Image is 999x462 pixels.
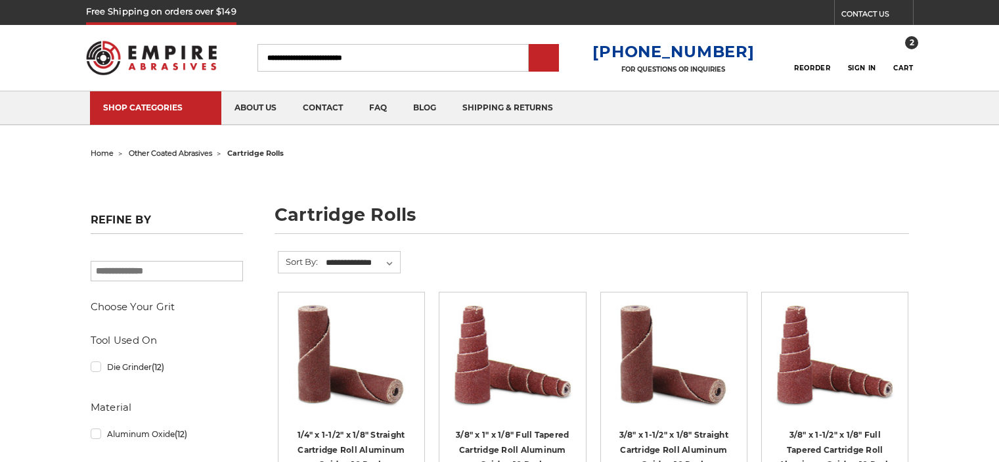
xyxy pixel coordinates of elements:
[103,103,208,112] div: SHOP CATEGORIES
[905,36,918,49] span: 2
[288,302,415,407] img: Cartridge Roll 1/4" x 1-1/2" x 1/8" Straight
[356,91,400,125] a: faq
[91,400,243,415] h5: Material
[771,302,899,407] img: Cartridge Roll 3/8" x 1-1/2" x 1/8" Full Tapered
[91,333,243,348] h5: Tool Used On
[794,43,830,72] a: Reorder
[227,149,284,158] span: cartridge rolls
[400,91,449,125] a: blog
[449,302,576,407] img: Cartridge Roll 3/8" x 1" x 1/8" Full Tapered
[324,253,400,273] select: Sort By:
[449,91,566,125] a: shipping & returns
[91,423,243,446] a: Aluminum Oxide(12)
[91,356,243,379] a: Die Grinder(12)
[893,43,913,72] a: 2 Cart
[848,64,876,72] span: Sign In
[221,91,290,125] a: about us
[91,214,243,234] h5: Refine by
[893,64,913,72] span: Cart
[610,302,738,407] img: Cartridge Roll 3/8" x 1-1/2" x 1/8" Straight
[531,45,557,72] input: Submit
[152,362,164,372] span: (12)
[86,32,217,83] img: Empire Abrasives
[841,7,913,25] a: CONTACT US
[91,299,243,315] h5: Choose Your Grit
[592,42,754,61] a: [PHONE_NUMBER]
[175,429,187,439] span: (12)
[794,64,830,72] span: Reorder
[278,252,318,271] label: Sort By:
[91,149,114,158] a: home
[592,65,754,74] p: FOR QUESTIONS OR INQUIRIES
[275,206,909,234] h1: cartridge rolls
[129,149,212,158] a: other coated abrasives
[290,91,356,125] a: contact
